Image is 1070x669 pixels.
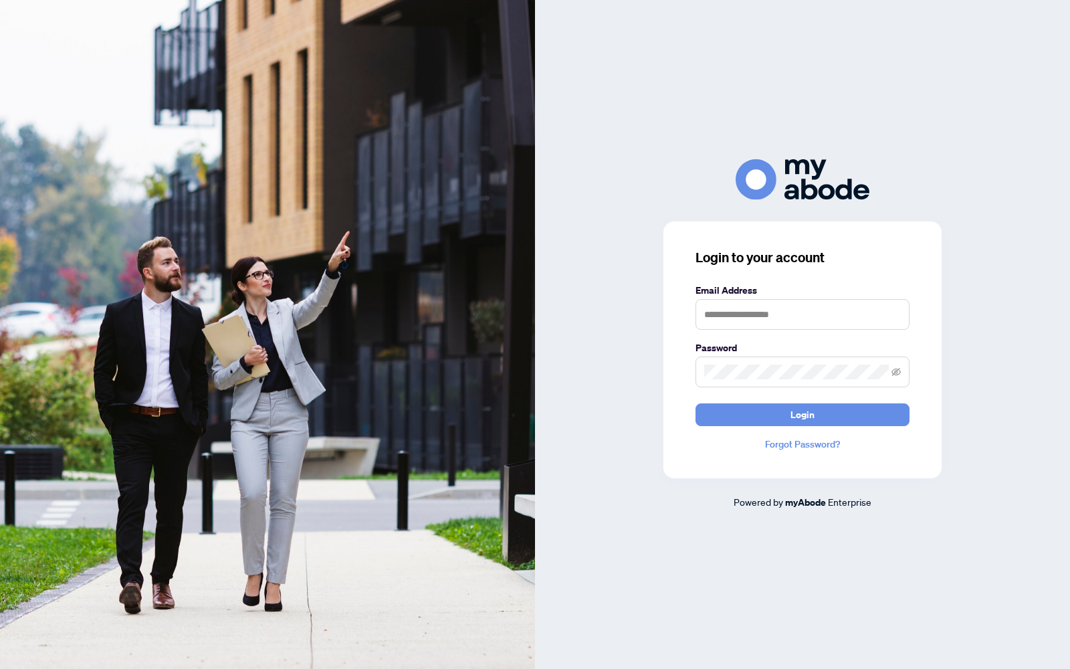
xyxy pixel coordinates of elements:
[736,159,869,200] img: ma-logo
[695,283,909,298] label: Email Address
[891,367,901,377] span: eye-invisible
[790,404,815,425] span: Login
[695,341,909,355] label: Password
[734,496,783,508] span: Powered by
[785,495,826,510] a: myAbode
[695,248,909,267] h3: Login to your account
[695,437,909,452] a: Forgot Password?
[695,403,909,426] button: Login
[828,496,871,508] span: Enterprise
